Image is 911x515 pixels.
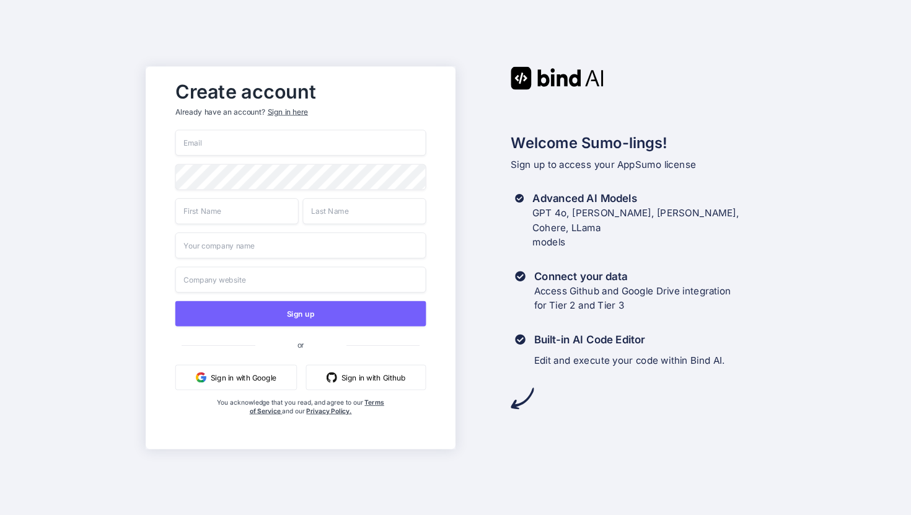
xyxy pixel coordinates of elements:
[534,283,731,313] p: Access Github and Google Drive integration for Tier 2 and Tier 3
[250,398,384,414] a: Terms of Service
[196,372,206,382] img: google
[175,83,426,100] h2: Create account
[175,301,426,326] button: Sign up
[303,198,426,224] input: Last Name
[175,266,426,293] input: Company website
[534,332,725,346] h3: Built-in AI Code Editor
[534,268,731,283] h3: Connect your data
[175,130,426,156] input: Email
[175,364,297,390] button: Sign in with Google
[532,205,765,249] p: GPT 4o, [PERSON_NAME], [PERSON_NAME], Cohere, LLama models
[255,331,346,357] span: or
[511,131,765,154] h2: Welcome Sumo-lings!
[511,157,765,172] p: Sign up to access your AppSumo license
[327,372,337,382] img: github
[511,66,604,89] img: Bind AI logo
[175,107,426,117] p: Already have an account?
[175,232,426,258] input: Your company name
[175,198,299,224] input: First Name
[306,407,351,415] a: Privacy Policy.
[532,191,765,206] h3: Advanced AI Models
[306,364,426,390] button: Sign in with Github
[511,387,534,410] img: arrow
[534,353,725,368] p: Edit and execute your code within Bind AI.
[268,107,308,117] div: Sign in here
[217,398,384,440] div: You acknowledge that you read, and agree to our and our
